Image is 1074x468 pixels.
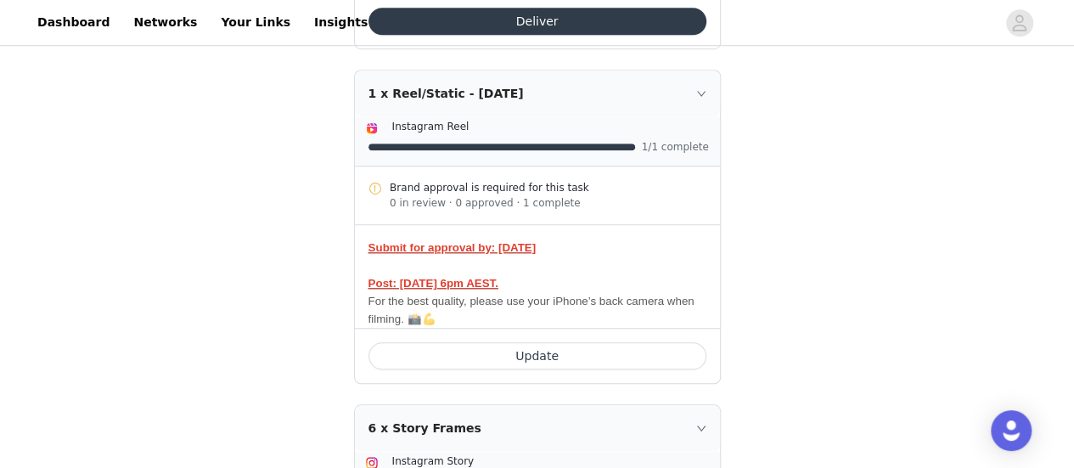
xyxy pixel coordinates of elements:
[368,295,694,325] span: For the best quality, please use your iPhone’s back camera when filming. 📸💪
[304,3,378,42] a: Insights
[368,241,536,290] strong: Submit for approval by: [DATE] Post: [DATE] 6pm AEST.
[390,180,706,195] div: Brand approval is required for this task
[368,8,706,35] button: Deliver
[696,423,706,433] i: icon: right
[991,410,1032,451] div: Open Intercom Messenger
[211,3,301,42] a: Your Links
[390,195,706,211] div: 0 in review · 0 approved · 1 complete
[355,70,720,116] div: icon: right1 x Reel/Static - [DATE]
[642,142,710,152] span: 1/1 complete
[123,3,207,42] a: Networks
[392,121,470,133] span: Instagram Reel
[392,455,475,467] span: Instagram Story
[1011,9,1027,37] div: avatar
[355,405,720,451] div: icon: right6 x Story Frames
[368,342,706,369] button: Update
[27,3,120,42] a: Dashboard
[365,121,379,135] img: Instagram Reels Icon
[696,88,706,99] i: icon: right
